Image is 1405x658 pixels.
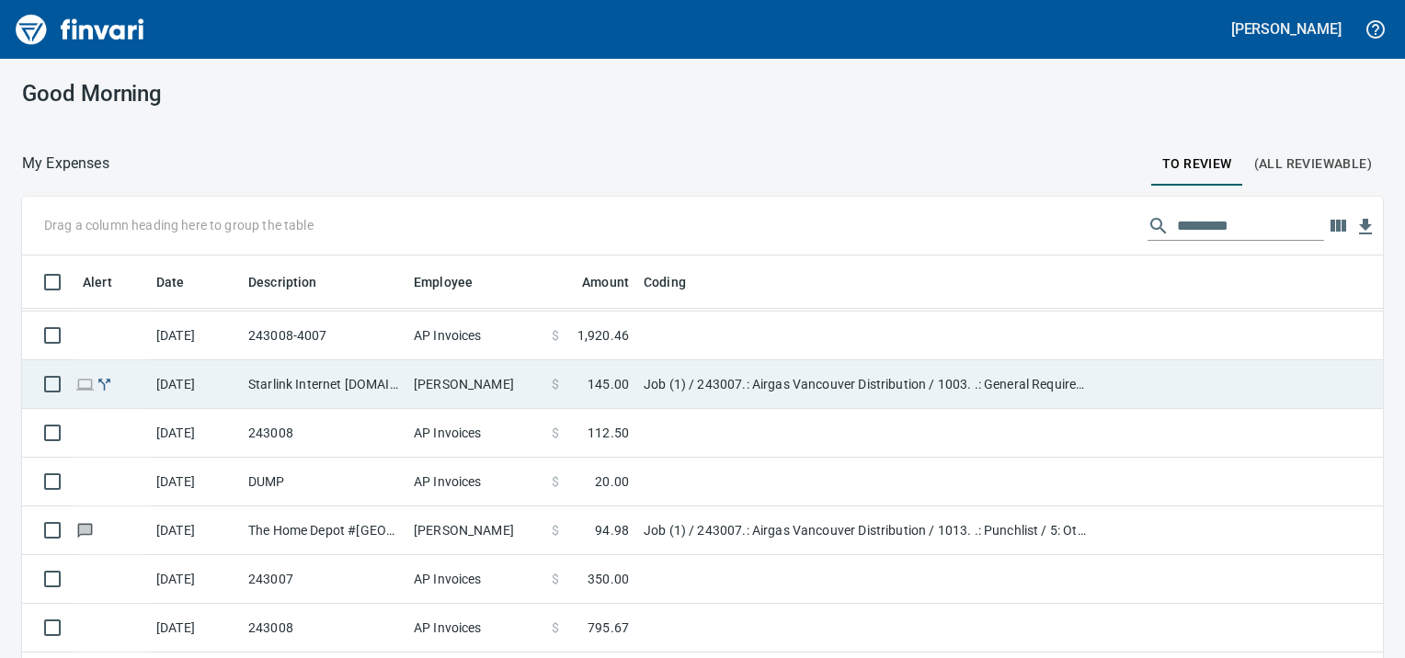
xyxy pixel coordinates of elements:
span: Employee [414,271,497,293]
span: Online transaction [75,378,95,390]
span: 94.98 [595,521,629,539]
td: [DATE] [149,409,241,458]
span: $ [552,570,559,588]
td: [DATE] [149,312,241,360]
span: $ [552,472,559,491]
td: [DATE] [149,555,241,604]
td: DUMP [241,458,406,506]
td: 243007 [241,555,406,604]
td: [DATE] [149,458,241,506]
nav: breadcrumb [22,153,109,175]
td: AP Invoices [406,604,544,652]
td: [PERSON_NAME] [406,360,544,409]
span: 145.00 [588,375,629,393]
span: 795.67 [588,618,629,637]
td: Job (1) / 243007.: Airgas Vancouver Distribution / 1003. .: General Requirements / 5: Other [636,360,1096,409]
p: Drag a column heading here to group the table [44,216,314,234]
td: Job (1) / 243007.: Airgas Vancouver Distribution / 1013. .: Punchlist / 5: Other [636,506,1096,555]
button: [PERSON_NAME] [1227,15,1346,43]
button: Choose columns to display [1324,212,1352,240]
span: Amount [558,271,629,293]
img: Finvari [11,7,149,51]
td: AP Invoices [406,458,544,506]
span: $ [552,326,559,345]
td: [DATE] [149,506,241,555]
td: Starlink Internet [DOMAIN_NAME] CA - Airgas [241,360,406,409]
span: $ [552,424,559,442]
td: AP Invoices [406,312,544,360]
td: [PERSON_NAME] [406,506,544,555]
button: Download table [1352,213,1379,241]
td: AP Invoices [406,555,544,604]
span: Description [248,271,317,293]
span: Split transaction [95,378,114,390]
span: Amount [582,271,629,293]
td: AP Invoices [406,409,544,458]
span: Has messages [75,524,95,536]
span: 112.50 [588,424,629,442]
td: 243008-4007 [241,312,406,360]
p: My Expenses [22,153,109,175]
span: Alert [83,271,136,293]
span: Coding [644,271,686,293]
span: $ [552,521,559,539]
span: Date [156,271,185,293]
span: $ [552,375,559,393]
h3: Good Morning [22,81,446,107]
span: Coding [644,271,710,293]
span: (All Reviewable) [1254,153,1372,176]
span: $ [552,618,559,637]
h5: [PERSON_NAME] [1231,19,1342,39]
td: 243008 [241,604,406,652]
span: Description [248,271,341,293]
span: 1,920.46 [577,326,629,345]
td: [DATE] [149,360,241,409]
td: The Home Depot #[GEOGRAPHIC_DATA] [241,506,406,555]
td: 243008 [241,409,406,458]
td: [DATE] [149,604,241,652]
span: Employee [414,271,473,293]
span: 350.00 [588,570,629,588]
span: Alert [83,271,112,293]
span: To Review [1162,153,1232,176]
span: 20.00 [595,472,629,491]
span: Date [156,271,209,293]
